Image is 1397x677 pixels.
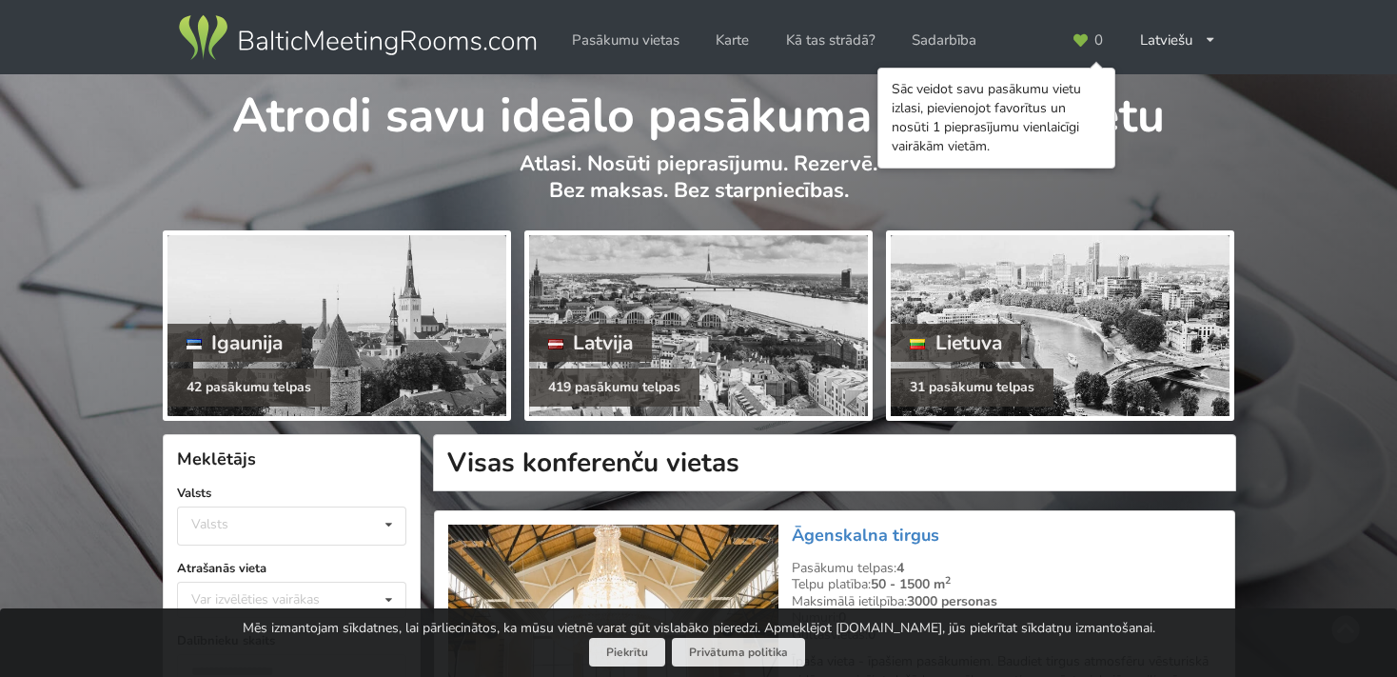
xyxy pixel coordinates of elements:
[559,22,693,59] a: Pasākumu vietas
[589,638,665,667] button: Piekrītu
[177,484,406,503] label: Valsts
[672,638,805,667] a: Privātuma politika
[524,230,873,421] a: Latvija 419 pasākumu telpas
[167,324,303,362] div: Igaunija
[1094,33,1103,48] span: 0
[886,230,1234,421] a: Lietuva 31 pasākumu telpas
[433,434,1236,491] h1: Visas konferenču vietas
[702,22,762,59] a: Karte
[177,448,256,470] span: Meklētājs
[177,559,406,578] label: Atrašanās vieta
[792,524,939,547] a: Āgenskalna tirgus
[191,516,228,532] div: Valsts
[792,593,1220,610] div: Maksimālā ietilpība:
[891,324,1021,362] div: Lietuva
[187,588,363,610] div: Var izvēlēties vairākas
[773,22,889,59] a: Kā tas strādā?
[163,230,511,421] a: Igaunija 42 pasākumu telpas
[891,368,1053,407] div: 31 pasākumu telpas
[529,368,699,407] div: 419 pasākumu telpas
[945,573,951,587] sup: 2
[898,22,990,59] a: Sadarbība
[1127,22,1230,59] div: Latviešu
[792,560,1220,577] div: Pasākumu telpas:
[892,80,1101,156] div: Sāc veidot savu pasākumu vietu izlasi, pievienojot favorītus un nosūti 1 pieprasījumu vienlaicīgi...
[163,150,1235,224] p: Atlasi. Nosūti pieprasījumu. Rezervē. Bez maksas. Bez starpniecības.
[871,575,951,593] strong: 50 - 1500 m
[167,368,330,407] div: 42 pasākumu telpas
[163,74,1235,147] h1: Atrodi savu ideālo pasākuma norises vietu
[896,559,904,577] strong: 4
[907,592,997,610] strong: 3000 personas
[792,576,1220,593] div: Telpu platība:
[175,11,540,65] img: Baltic Meeting Rooms
[529,324,653,362] div: Latvija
